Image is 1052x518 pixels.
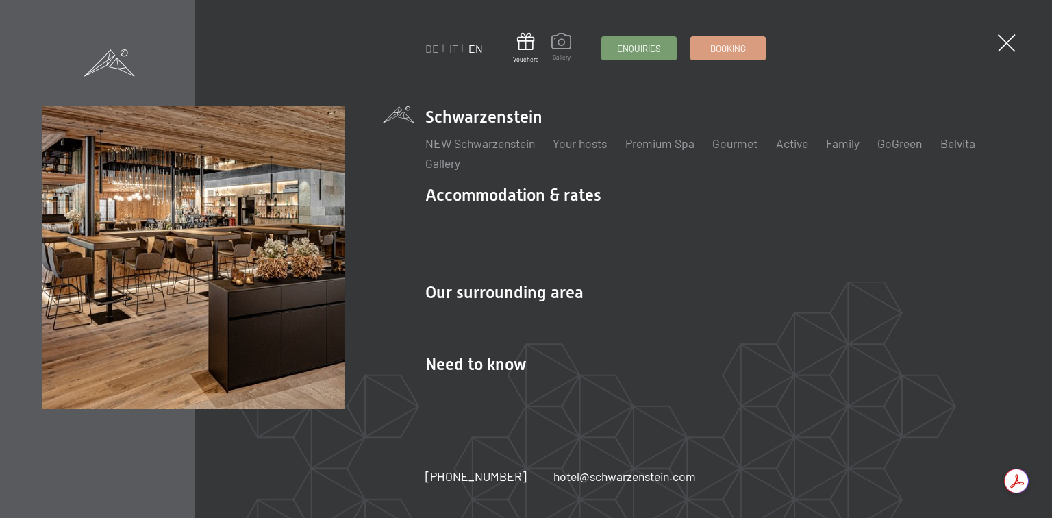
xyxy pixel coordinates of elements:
a: Gourmet [712,136,757,151]
a: Enquiries [602,37,676,60]
a: DE [425,42,439,55]
a: Premium Spa [625,136,694,151]
a: Active [776,136,808,151]
span: Vouchers [513,56,538,64]
span: Booking [710,42,746,55]
a: Your hosts [553,136,607,151]
span: Gallery [551,53,571,62]
span: Enquiries [617,42,661,55]
a: EN [468,42,483,55]
a: Gallery [551,33,571,62]
a: GoGreen [877,136,922,151]
span: [PHONE_NUMBER] [425,469,527,484]
a: Belvita [940,136,975,151]
a: hotel@schwarzenstein.com [553,468,696,485]
a: [PHONE_NUMBER] [425,468,527,485]
a: Family [826,136,860,151]
a: IT [449,42,458,55]
a: Vouchers [513,33,538,64]
a: NEW Schwarzenstein [425,136,535,151]
a: Booking [691,37,765,60]
a: Gallery [425,156,460,171]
